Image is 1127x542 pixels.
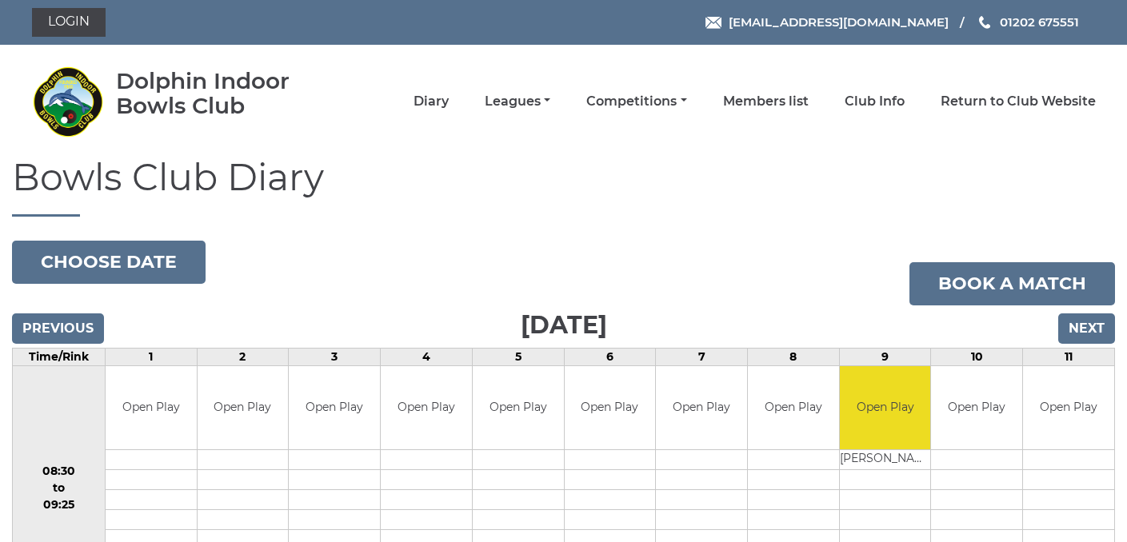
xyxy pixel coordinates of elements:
[12,313,104,344] input: Previous
[840,450,931,470] td: [PERSON_NAME]
[105,348,197,365] td: 1
[116,69,336,118] div: Dolphin Indoor Bowls Club
[586,93,686,110] a: Competitions
[198,366,289,450] td: Open Play
[289,366,380,450] td: Open Play
[705,17,721,29] img: Email
[1023,348,1115,365] td: 11
[12,241,206,284] button: Choose date
[839,348,931,365] td: 9
[931,348,1023,365] td: 10
[381,366,472,450] td: Open Play
[289,348,381,365] td: 3
[197,348,289,365] td: 2
[1058,313,1115,344] input: Next
[1023,366,1114,450] td: Open Play
[12,157,1115,217] h1: Bowls Club Diary
[705,13,949,31] a: Email [EMAIL_ADDRESS][DOMAIN_NAME]
[472,348,564,365] td: 5
[381,348,473,365] td: 4
[485,93,550,110] a: Leagues
[941,93,1096,110] a: Return to Club Website
[564,348,656,365] td: 6
[473,366,564,450] td: Open Play
[656,348,748,365] td: 7
[106,366,197,450] td: Open Play
[845,93,905,110] a: Club Info
[13,348,106,365] td: Time/Rink
[747,348,839,365] td: 8
[1000,14,1079,30] span: 01202 675551
[565,366,656,450] td: Open Play
[979,16,990,29] img: Phone us
[32,8,106,37] a: Login
[656,366,747,450] td: Open Play
[977,13,1079,31] a: Phone us 01202 675551
[32,66,104,137] img: Dolphin Indoor Bowls Club
[909,262,1115,305] a: Book a match
[748,366,839,450] td: Open Play
[840,366,931,450] td: Open Play
[931,366,1022,450] td: Open Play
[729,14,949,30] span: [EMAIL_ADDRESS][DOMAIN_NAME]
[723,93,809,110] a: Members list
[414,93,449,110] a: Diary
